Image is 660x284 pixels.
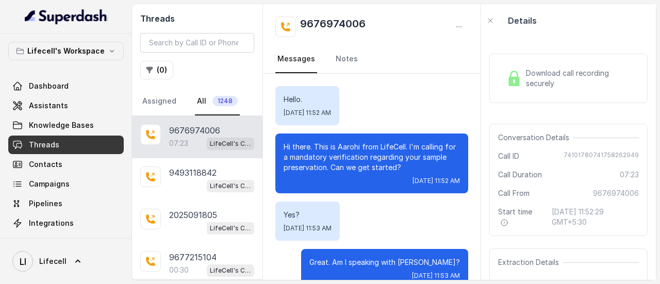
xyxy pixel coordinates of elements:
span: Call From [498,188,530,198]
a: Lifecell [8,247,124,276]
span: 07:23 [620,170,639,180]
button: (0) [140,61,173,79]
span: Extraction Details [498,257,563,268]
span: Lifecell [39,256,67,266]
span: Contacts [29,159,62,170]
span: Call ID [498,151,519,161]
img: Lock Icon [506,71,522,86]
a: Contacts [8,155,124,174]
span: Start time [498,207,543,227]
span: Knowledge Bases [29,120,94,130]
p: 07:23 [169,138,188,148]
span: [DATE] 11:52:29 GMT+5:30 [552,207,639,227]
span: Integrations [29,218,74,228]
a: All1248 [195,88,240,115]
span: [DATE] 11:53 AM [284,224,332,232]
p: Great. Am I speaking with [PERSON_NAME]? [309,257,460,268]
p: 2025091805 [169,209,217,221]
p: LifeCell's Call Assistant [210,265,251,276]
p: Hi there. This is Aarohi from LifeCell. I'm calling for a mandatory verification regarding your s... [284,142,460,173]
span: Conversation Details [498,132,573,143]
p: Details [508,14,537,27]
a: Assistants [8,96,124,115]
a: Pipelines [8,194,124,213]
p: LifeCell's Call Assistant [210,223,251,233]
a: Notes [334,45,360,73]
a: API Settings [8,233,124,252]
p: LifeCell's Call Assistant [210,139,251,149]
span: Call Duration [498,170,542,180]
span: 1248 [212,96,238,106]
p: Lifecell's Workspace [27,45,105,57]
span: 74101780741758262949 [564,151,639,161]
text: LI [20,256,26,267]
span: Threads [29,140,59,150]
nav: Tabs [275,45,468,73]
p: 00:30 [169,265,189,275]
p: Hello. [284,94,331,105]
p: 9493118842 [169,166,217,179]
input: Search by Call ID or Phone Number [140,33,254,53]
a: Knowledge Bases [8,116,124,135]
img: light.svg [25,8,108,25]
span: API Settings [29,238,74,248]
span: [DATE] 11:52 AM [284,109,331,117]
h2: 9676974006 [300,16,366,37]
nav: Tabs [140,88,254,115]
span: Dashboard [29,81,69,91]
span: Download call recording securely [526,68,635,89]
a: Integrations [8,214,124,232]
span: Pipelines [29,198,62,209]
p: Yes? [284,210,332,220]
span: [DATE] 11:53 AM [412,272,460,280]
a: Messages [275,45,317,73]
a: Dashboard [8,77,124,95]
span: Assistants [29,101,68,111]
p: 9676974006 [169,124,220,137]
a: Campaigns [8,175,124,193]
p: 9677215104 [169,251,217,263]
span: [DATE] 11:52 AM [412,177,460,185]
a: Assigned [140,88,178,115]
a: Threads [8,136,124,154]
span: 9676974006 [593,188,639,198]
p: LifeCell's Call Assistant [210,181,251,191]
span: Campaigns [29,179,70,189]
h2: Threads [140,12,254,25]
button: Lifecell's Workspace [8,42,124,60]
